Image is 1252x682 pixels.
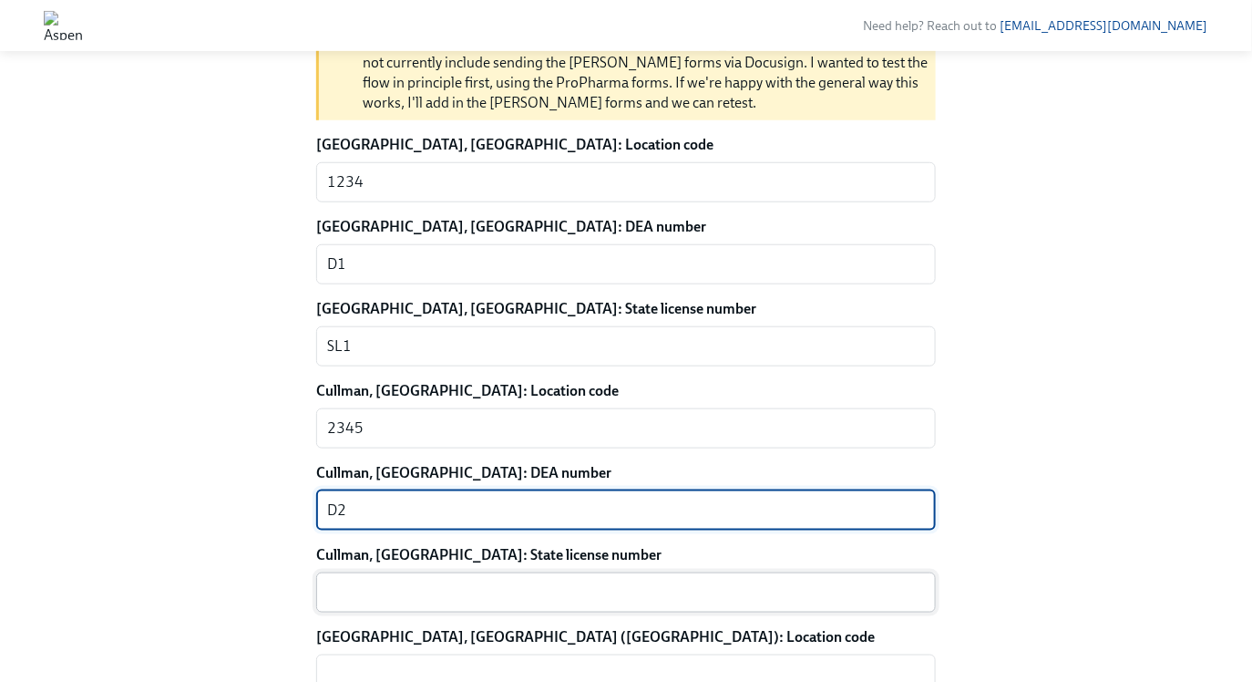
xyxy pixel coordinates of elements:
[327,336,925,357] textarea: SL1
[327,418,925,439] textarea: 2345
[327,253,925,275] textarea: D1
[327,171,925,193] textarea: 1234
[316,545,936,565] label: Cullman, [GEOGRAPHIC_DATA]: State license number
[327,500,925,522] textarea: D2
[1000,18,1208,34] a: [EMAIL_ADDRESS][DOMAIN_NAME]
[316,463,936,483] label: Cullman, [GEOGRAPHIC_DATA]: DEA number
[316,381,936,401] label: Cullman, [GEOGRAPHIC_DATA]: Location code
[363,33,929,113] li: While this task asks for License numbers for the [PERSON_NAME] forms, this test run does not curr...
[316,627,936,647] label: [GEOGRAPHIC_DATA], [GEOGRAPHIC_DATA] ([GEOGRAPHIC_DATA]): Location code
[316,135,936,155] label: [GEOGRAPHIC_DATA], [GEOGRAPHIC_DATA]: Location code
[316,299,936,319] label: [GEOGRAPHIC_DATA], [GEOGRAPHIC_DATA]: State license number
[863,18,1208,34] span: Need help? Reach out to
[316,217,936,237] label: [GEOGRAPHIC_DATA], [GEOGRAPHIC_DATA]: DEA number
[44,11,85,40] img: Aspen Dental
